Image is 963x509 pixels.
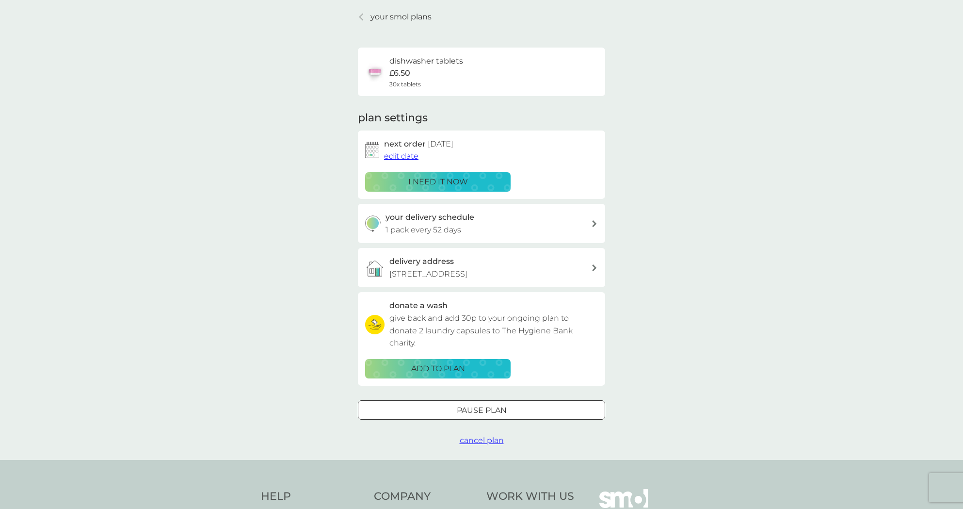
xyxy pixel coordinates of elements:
button: Pause plan [358,400,605,420]
span: cancel plan [460,436,504,445]
p: ADD TO PLAN [411,362,465,375]
h2: plan settings [358,111,428,126]
button: ADD TO PLAN [365,359,511,378]
h2: next order [384,138,453,150]
span: edit date [384,151,418,161]
button: i need it now [365,172,511,192]
p: give back and add 30p to your ongoing plan to donate 2 laundry capsules to The Hygiene Bank charity. [389,312,598,349]
p: Pause plan [457,404,507,417]
p: 1 pack every 52 days [385,224,461,236]
h3: your delivery schedule [385,211,474,224]
p: [STREET_ADDRESS] [389,268,467,280]
a: delivery address[STREET_ADDRESS] [358,248,605,287]
img: dishwasher tablets [365,62,385,82]
button: cancel plan [460,434,504,447]
button: your delivery schedule1 pack every 52 days [358,204,605,243]
h3: donate a wash [389,299,448,312]
a: your smol plans [358,11,432,23]
p: your smol plans [370,11,432,23]
h4: Company [374,489,477,504]
span: 30x tablets [389,80,421,89]
p: i need it now [408,176,468,188]
button: edit date [384,150,418,163]
h6: dishwasher tablets [389,55,463,67]
p: £6.50 [389,67,410,80]
h4: Work With Us [486,489,574,504]
h4: Help [261,489,364,504]
span: [DATE] [428,139,453,148]
h3: delivery address [389,255,454,268]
